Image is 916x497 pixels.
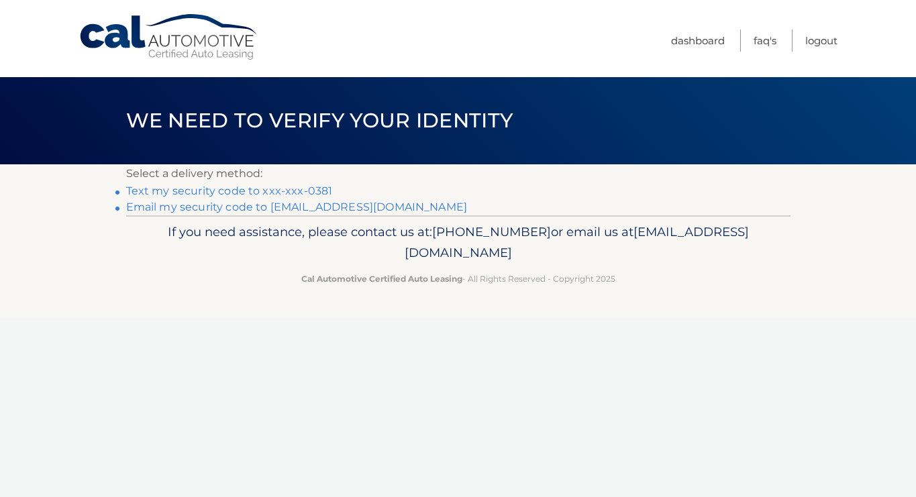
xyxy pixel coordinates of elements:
a: FAQ's [754,30,776,52]
a: Email my security code to [EMAIL_ADDRESS][DOMAIN_NAME] [126,201,468,213]
p: - All Rights Reserved - Copyright 2025 [135,272,782,286]
strong: Cal Automotive Certified Auto Leasing [301,274,462,284]
p: Select a delivery method: [126,164,791,183]
a: Dashboard [671,30,725,52]
span: [PHONE_NUMBER] [432,224,551,239]
a: Cal Automotive [79,13,260,61]
a: Text my security code to xxx-xxx-0381 [126,184,333,197]
p: If you need assistance, please contact us at: or email us at [135,221,782,264]
a: Logout [805,30,837,52]
span: We need to verify your identity [126,108,513,133]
